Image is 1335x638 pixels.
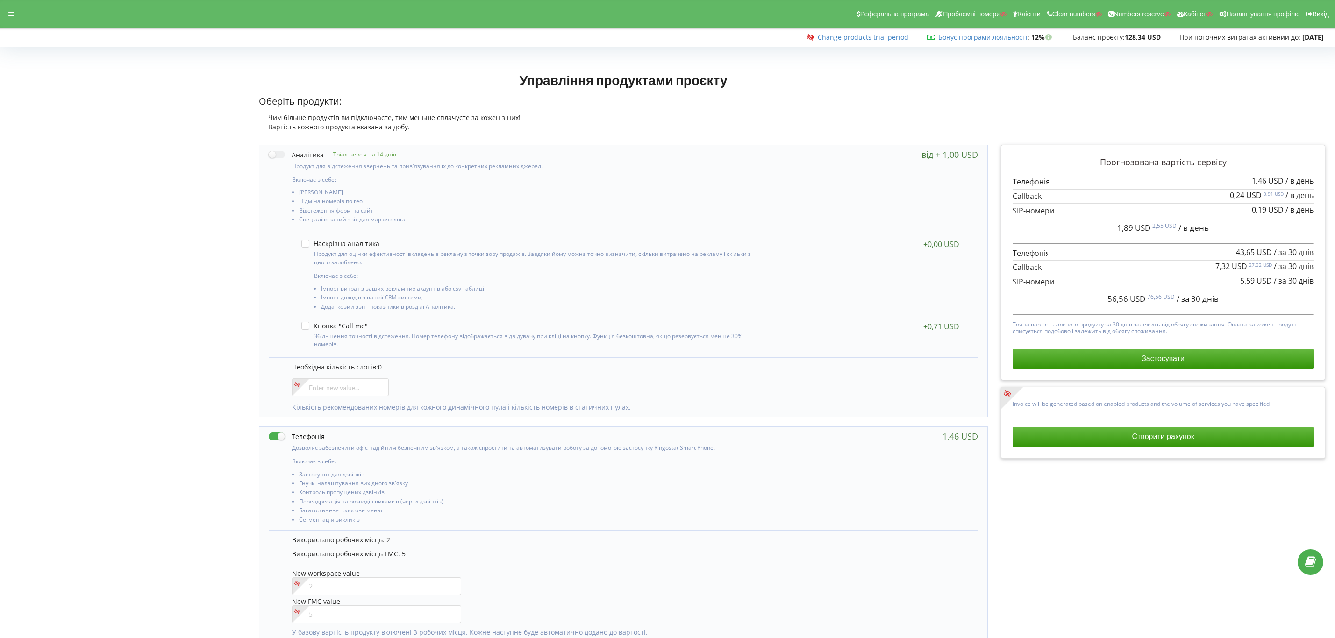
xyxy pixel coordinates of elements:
[1125,33,1161,42] strong: 128,34 USD
[942,432,978,441] div: 1,46 USD
[269,432,325,441] label: Телефонія
[1230,190,1262,200] span: 0,24 USD
[1226,10,1299,18] span: Налаштування профілю
[1117,222,1150,233] span: 1,89 USD
[301,240,379,248] label: Наскрізна аналітика
[1013,349,1314,369] button: Застосувати
[923,322,959,331] div: +0,71 USD
[314,250,762,266] p: Продукт для оцінки ефективності вкладень в рекламу з точки зору продажів. Завдяки йому можна точн...
[1018,10,1041,18] span: Клієнти
[292,577,461,595] input: 2
[1215,261,1247,271] span: 7,32 USD
[938,33,1028,42] a: Бонус програми лояльності
[1236,247,1272,257] span: 43,65 USD
[1013,276,1314,287] p: SIP-номери
[1052,10,1095,18] span: Clear numbers
[1013,191,1314,202] p: Callback
[1013,248,1314,259] p: Телефонія
[1285,176,1314,186] span: / в день
[1285,190,1314,200] span: / в день
[1013,262,1314,273] p: Callback
[301,322,368,330] label: Кнопка "Call me"
[292,403,969,412] p: Кількість рекомендованих номерів для кожного динамічного пула і кількість номерів в статичних пулах.
[1114,10,1164,18] span: Numbers reserve
[923,240,959,249] div: +0,00 USD
[1240,276,1272,286] span: 5,59 USD
[321,304,762,312] li: Додатковий звіт і показники в розділі Аналітика.
[299,189,765,198] li: [PERSON_NAME]
[292,378,389,396] input: Enter new value...
[269,150,324,160] label: Аналітика
[259,95,988,108] p: Оберіть продукти:
[1177,293,1219,304] span: / за 30 днів
[259,113,988,122] div: Чим більше продуктів ви підключаєте, тим меньше сплачуєте за кожен з них!
[1107,293,1145,304] span: 56,56 USD
[1285,205,1314,215] span: / в день
[1274,261,1314,271] span: / за 30 днів
[299,198,765,207] li: Підміна номерів по гео
[292,597,340,606] span: New FMC value
[1249,262,1272,268] sup: 27,32 USD
[299,480,765,489] li: Гнучкі налаштування вихідного зв'язку
[299,207,765,216] li: Відстеження форм на сайті
[292,549,406,558] span: Використано робочих місць FMC: 5
[818,33,908,42] a: Change products trial period
[292,569,360,578] span: New workspace value
[1013,206,1314,216] p: SIP-номери
[292,162,765,170] p: Продукт для відстеження звернень та прив'язування їх до конкретних рекламних джерел.
[1264,191,1284,197] sup: 0,91 USD
[259,71,988,88] h1: Управління продуктами проєкту
[1313,10,1329,18] span: Вихід
[259,122,988,132] div: Вартість кожного продукта вказана за добу.
[1013,427,1314,447] button: Створити рахунок
[1274,276,1314,286] span: / за 30 днів
[1252,176,1284,186] span: 1,46 USD
[1184,10,1206,18] span: Кабінет
[321,294,762,303] li: Імпорт доходів з вашої CRM системи,
[299,498,765,507] li: Переадресація та розподіл викликів (черги дзвінків)
[1274,247,1314,257] span: / за 30 днів
[292,176,765,184] p: Включає в себе:
[292,444,765,452] p: Дозволяє забезпечити офіс надійним безпечним зв'язком, а також спростити та автоматизувати роботу...
[1013,398,1314,407] p: Invoice will be generated based on enabled products and the volume of services you have specified
[314,272,762,280] p: Включає в себе:
[1031,33,1054,42] strong: 12%
[299,471,765,480] li: Застосунок для дзвінків
[1152,222,1177,230] sup: 2,55 USD
[1013,177,1314,187] p: Телефонія
[1073,33,1125,42] span: Баланс проєкту:
[1302,33,1324,42] strong: [DATE]
[321,285,762,294] li: Імпорт витрат з ваших рекламних акаунтів або csv таблиці,
[860,10,929,18] span: Реферальна програма
[1013,156,1314,169] p: Прогнозована вартість сервісу
[1178,222,1209,233] span: / в день
[1252,205,1284,215] span: 0,19 USD
[292,362,969,372] p: Необхідна кількість слотів:
[299,216,765,225] li: Спеціалізований звіт для маркетолога
[292,535,390,544] span: Використано робочих місць: 2
[378,362,382,371] span: 0
[1147,293,1175,301] sup: 76,56 USD
[292,457,765,465] p: Включає в себе:
[921,150,978,159] div: від + 1,00 USD
[299,507,765,516] li: Багаторівневе голосове меню
[1179,33,1300,42] span: При поточних витратах активний до:
[292,628,969,637] p: У базову вартість продукту включені 3 робочих місця. Кожне наступне буде автоматично додано до ва...
[292,605,461,623] input: 5
[299,489,765,498] li: Контроль пропущених дзвінків
[938,33,1029,42] span: :
[1013,319,1314,335] p: Точна вартість кожного продукту за 30 днів залежить від обсягу споживання. Оплата за кожен продук...
[314,332,762,348] p: Збільшення точності відстеження. Номер телефону відображається відвідувачу при кліці на кнопку. Ф...
[299,517,765,525] li: Сегментація викликів
[324,150,396,158] p: Тріал-версія на 14 днів
[943,10,1000,18] span: Проблемні номери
